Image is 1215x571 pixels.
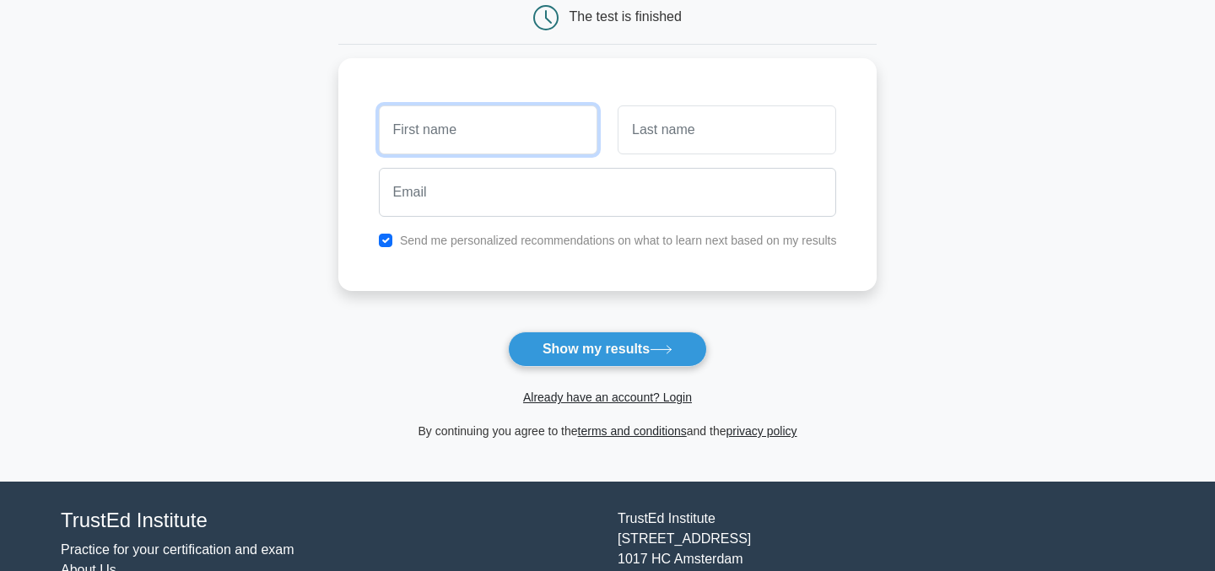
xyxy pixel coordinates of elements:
input: First name [379,105,597,154]
div: The test is finished [570,9,682,24]
h4: TrustEd Institute [61,509,597,533]
a: Already have an account? Login [523,391,692,404]
button: Show my results [508,331,707,367]
a: Practice for your certification and exam [61,542,294,557]
input: Email [379,168,837,217]
label: Send me personalized recommendations on what to learn next based on my results [400,234,837,247]
a: terms and conditions [578,424,687,438]
div: By continuing you agree to the and the [328,421,888,441]
a: privacy policy [726,424,797,438]
input: Last name [618,105,836,154]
